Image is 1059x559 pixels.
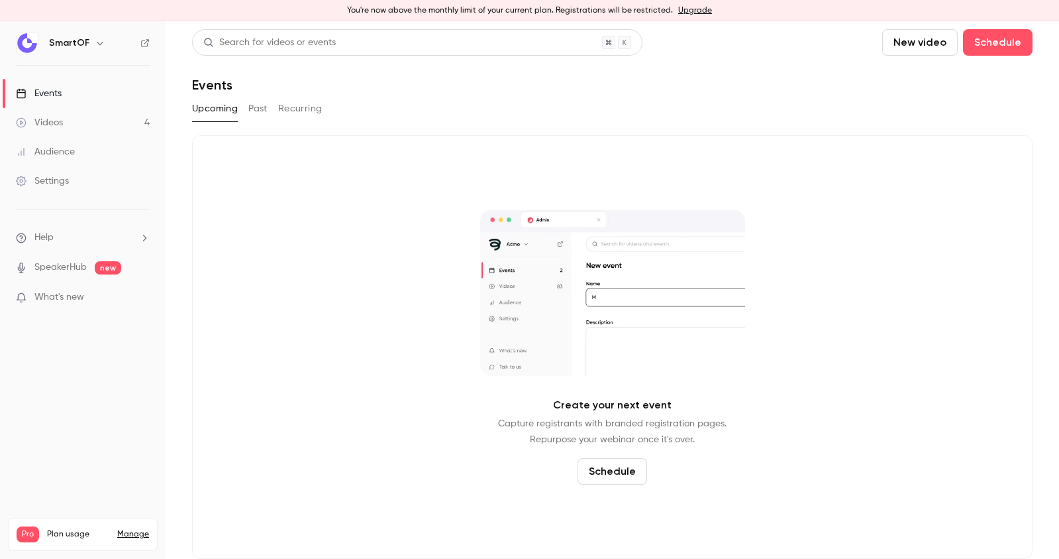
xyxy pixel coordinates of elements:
[278,98,323,119] button: Recurring
[17,527,39,542] span: Pro
[16,174,69,188] div: Settings
[203,36,336,50] div: Search for videos or events
[248,98,268,119] button: Past
[34,231,54,245] span: Help
[16,145,75,158] div: Audience
[882,29,958,56] button: New video
[17,32,38,54] img: SmartOF
[578,458,647,485] button: Schedule
[678,5,712,16] a: Upgrade
[16,231,150,245] li: help-dropdown-opener
[49,36,89,50] h6: SmartOF
[95,261,121,275] span: new
[192,77,232,93] h1: Events
[34,261,87,275] a: SpeakerHub
[192,98,238,119] button: Upcoming
[117,529,149,540] a: Manage
[498,416,727,448] p: Capture registrants with branded registration pages. Repurpose your webinar once it's over.
[34,290,84,304] span: What's new
[963,29,1033,56] button: Schedule
[16,87,62,100] div: Events
[16,116,63,129] div: Videos
[47,529,109,540] span: Plan usage
[553,397,672,413] p: Create your next event
[134,292,150,304] iframe: Noticeable Trigger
